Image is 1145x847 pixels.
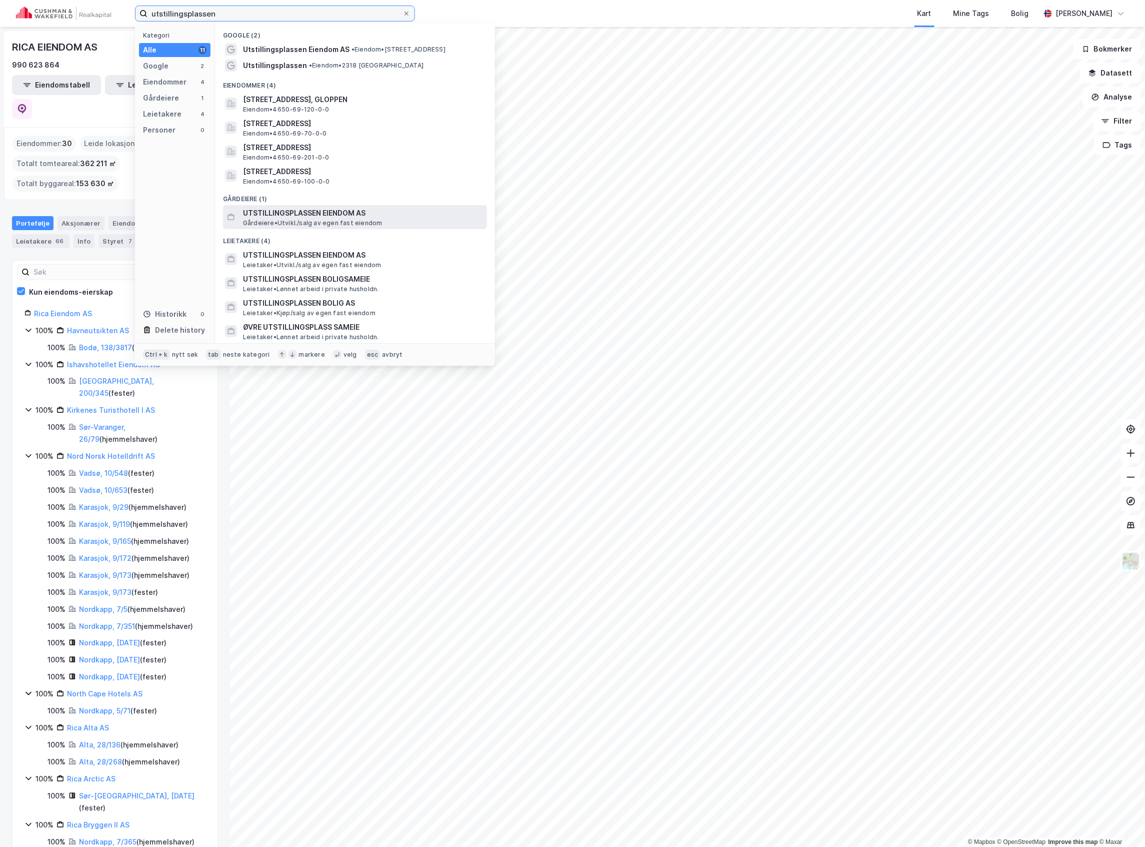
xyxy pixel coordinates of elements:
[79,757,122,766] a: Alta, 28/268
[243,178,330,186] span: Eiendom • 4650-69-100-0-0
[12,75,101,95] button: Eiendomstabell
[79,586,158,598] div: ( fester )
[79,552,189,564] div: ( hjemmelshaver )
[79,484,154,496] div: ( fester )
[143,92,179,104] div: Gårdeiere
[143,76,186,88] div: Eiendommer
[47,484,65,496] div: 100%
[1093,111,1141,131] button: Filter
[47,637,65,649] div: 100%
[35,688,53,700] div: 100%
[47,790,65,802] div: 100%
[1094,135,1141,155] button: Tags
[47,671,65,683] div: 100%
[79,706,130,715] a: Nordkapp, 5/71
[198,110,206,118] div: 4
[47,739,65,751] div: 100%
[79,637,166,649] div: ( fester )
[1080,63,1141,83] button: Datasett
[67,452,155,460] a: Nord Norsk Hotelldrift AS
[382,351,402,359] div: avbryt
[243,297,483,309] span: UTSTILLINGSPLASSEN BOLIG AS
[105,75,194,95] button: Leietakertabell
[243,219,382,227] span: Gårdeiere • Utvikl./salg av egen fast eiendom
[953,8,989,20] div: Mine Tags
[79,467,154,479] div: ( fester )
[80,136,151,152] div: Leide lokasjoner :
[198,62,206,70] div: 2
[1095,799,1145,847] iframe: Chat Widget
[79,342,190,354] div: ( hjemmelshaver )
[79,501,186,513] div: ( hjemmelshaver )
[12,176,118,192] div: Totalt byggareal :
[343,351,357,359] div: velg
[47,552,65,564] div: 100%
[997,838,1046,845] a: OpenStreetMap
[73,234,94,248] div: Info
[79,739,178,751] div: ( hjemmelshaver )
[1056,8,1113,20] div: [PERSON_NAME]
[98,234,139,248] div: Styret
[79,655,140,664] a: Nordkapp, [DATE]
[79,421,205,445] div: ( hjemmelshaver )
[917,8,931,20] div: Kart
[243,44,349,56] span: Utstillingsplassen Eiendom AS
[47,342,65,354] div: 100%
[79,375,205,399] div: ( fester )
[35,773,53,785] div: 100%
[198,78,206,86] div: 4
[47,535,65,547] div: 100%
[79,756,180,768] div: ( hjemmelshaver )
[12,59,59,71] div: 990 623 864
[143,308,186,320] div: Historikk
[35,404,53,416] div: 100%
[79,377,154,397] a: [GEOGRAPHIC_DATA], 200/345
[143,60,168,72] div: Google
[125,236,135,246] div: 7
[1095,799,1145,847] div: Kontrollprogram for chat
[79,343,132,352] a: Bodø, 138/3817
[79,588,131,596] a: Karasjok, 9/173
[1121,552,1140,571] img: Z
[79,503,128,511] a: Karasjok, 9/29
[12,156,120,172] div: Totalt tomteareal :
[79,605,127,613] a: Nordkapp, 7/5
[53,236,65,246] div: 66
[47,603,65,615] div: 100%
[243,273,483,285] span: UTSTILLINGSPLASSEN BOLIGSAMEIE
[47,467,65,479] div: 100%
[12,39,99,55] div: RICA EIENDOM AS
[243,261,381,269] span: Leietaker • Utvikl./salg av egen fast eiendom
[215,229,495,247] div: Leietakere (4)
[79,671,166,683] div: ( fester )
[67,360,160,369] a: Ishavshotellet Eiendom AS
[12,234,69,248] div: Leietakere
[365,350,380,360] div: esc
[47,756,65,768] div: 100%
[198,126,206,134] div: 0
[143,350,170,360] div: Ctrl + k
[143,108,181,120] div: Leietakere
[79,520,130,528] a: Karasjok, 9/119
[79,654,166,666] div: ( fester )
[35,359,53,371] div: 100%
[16,7,111,21] img: cushman-wakefield-realkapital-logo.202ea83816669bd177139c58696a8fa1.svg
[215,24,495,42] div: Google (2)
[79,638,140,647] a: Nordkapp, [DATE]
[47,375,65,387] div: 100%
[29,265,139,280] input: Søk
[79,620,193,632] div: ( hjemmelshaver )
[299,351,325,359] div: markere
[243,142,483,154] span: [STREET_ADDRESS]
[155,324,205,336] div: Delete history
[243,333,379,341] span: Leietaker • Lønnet arbeid i private husholdn.
[79,486,127,494] a: Vadsø, 10/653
[243,207,483,219] span: UTSTILLINGSPLASSEN EIENDOM AS
[79,571,131,579] a: Karasjok, 9/173
[243,94,483,106] span: [STREET_ADDRESS], GLOPPEN
[34,309,92,318] a: Rica Eiendom AS
[76,178,114,190] span: 153 630 ㎡
[67,820,129,829] a: Rica Bryggen II AS
[108,216,171,230] div: Eiendommer
[1048,838,1098,845] a: Improve this map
